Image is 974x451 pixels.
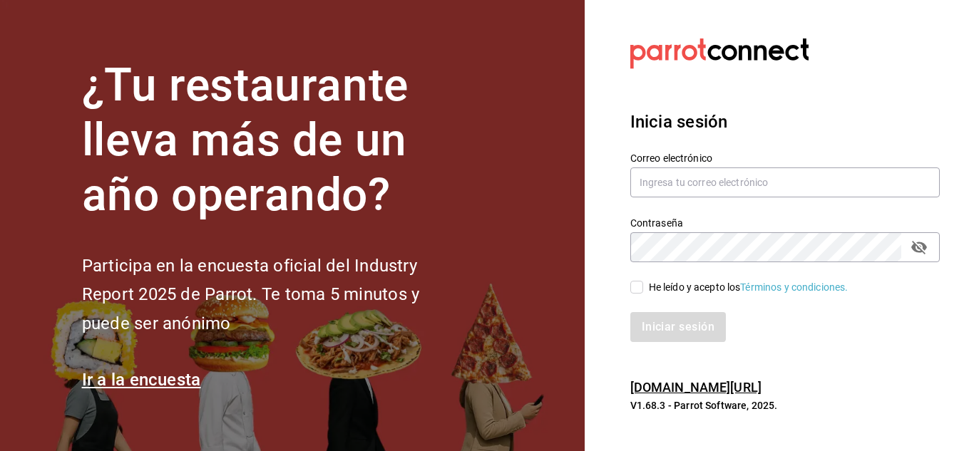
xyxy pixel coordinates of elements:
h1: ¿Tu restaurante lleva más de un año operando? [82,58,467,222]
label: Correo electrónico [630,153,940,163]
div: He leído y acepto los [649,280,849,295]
h2: Participa en la encuesta oficial del Industry Report 2025 de Parrot. Te toma 5 minutos y puede se... [82,252,467,338]
a: Términos y condiciones. [740,281,848,293]
a: [DOMAIN_NAME][URL] [630,380,762,395]
p: V1.68.3 - Parrot Software, 2025. [630,398,940,413]
input: Ingresa tu correo electrónico [630,167,940,197]
label: Contraseña [630,218,940,228]
button: passwordField [907,235,931,259]
a: Ir a la encuesta [82,370,201,390]
h3: Inicia sesión [630,109,940,135]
